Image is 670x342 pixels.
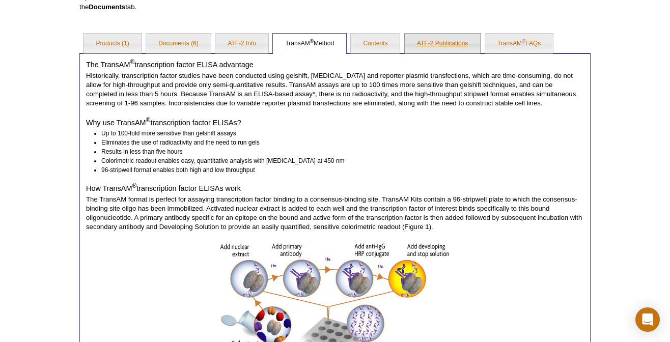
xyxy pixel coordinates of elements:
[86,118,584,127] h4: Why use TransAM transcription factor ELISAs?
[101,129,575,138] li: Up to 100-fold more sensitive than gelshift assays
[101,156,575,165] li: Colorimetric readout enables easy, quantitative analysis with [MEDICAL_DATA] at 450 nm
[635,307,660,332] div: Open Intercom Messenger
[86,195,584,232] p: The TransAM format is perfect for assaying transcription factor binding to a consensus-binding si...
[83,34,141,54] a: Products (1)
[146,34,211,54] a: Documents (6)
[146,117,151,124] sup: ®
[351,34,400,54] a: Contents
[86,184,584,193] h4: How TransAM transcription factor ELISAs work
[132,182,136,189] sup: ®
[86,60,584,69] h4: The TransAM transcription factor ELISA advantage
[310,38,314,44] sup: ®
[101,147,575,156] li: Results in less than five hours
[522,38,525,44] sup: ®
[215,34,268,54] a: ATF-2 Info
[405,34,480,54] a: ATF-2 Publications
[101,165,575,175] li: 96-stripwell format enables both high and low throughput
[130,59,134,66] sup: ®
[86,71,584,108] p: Historically, transcription factor studies have been conducted using gelshift, [MEDICAL_DATA] and...
[273,34,346,54] a: TransAM®Method
[101,138,575,147] li: Eliminates the use of radioactivity and the need to run gels
[89,3,125,11] strong: Documents
[485,34,553,54] a: TransAM®FAQs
